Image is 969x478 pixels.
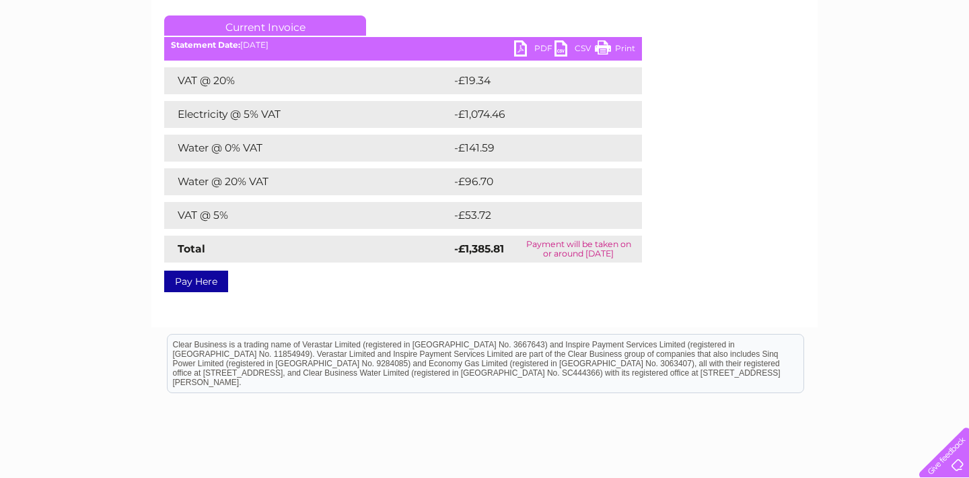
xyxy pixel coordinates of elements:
td: -£19.34 [451,67,616,94]
td: -£53.72 [451,202,616,229]
img: logo.png [34,35,102,76]
td: VAT @ 5% [164,202,451,229]
td: VAT @ 20% [164,67,451,94]
a: 0333 014 3131 [715,7,808,24]
b: Statement Date: [171,40,240,50]
a: Contact [880,57,912,67]
td: Water @ 20% VAT [164,168,451,195]
td: -£141.59 [451,135,618,162]
a: Print [595,40,635,60]
td: Payment will be taken on or around [DATE] [515,236,642,263]
a: Current Invoice [164,15,366,36]
a: Water [732,57,758,67]
a: Telecoms [803,57,844,67]
td: Electricity @ 5% VAT [164,101,451,128]
td: Water @ 0% VAT [164,135,451,162]
strong: Total [178,242,205,255]
td: -£96.70 [451,168,618,195]
div: Clear Business is a trading name of Verastar Limited (registered in [GEOGRAPHIC_DATA] No. 3667643... [168,7,803,65]
strong: -£1,385.81 [454,242,504,255]
a: Log out [925,57,956,67]
td: -£1,074.46 [451,101,622,128]
a: PDF [514,40,554,60]
a: Energy [766,57,795,67]
div: [DATE] [164,40,642,50]
a: CSV [554,40,595,60]
a: Blog [852,57,871,67]
a: Pay Here [164,271,228,292]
